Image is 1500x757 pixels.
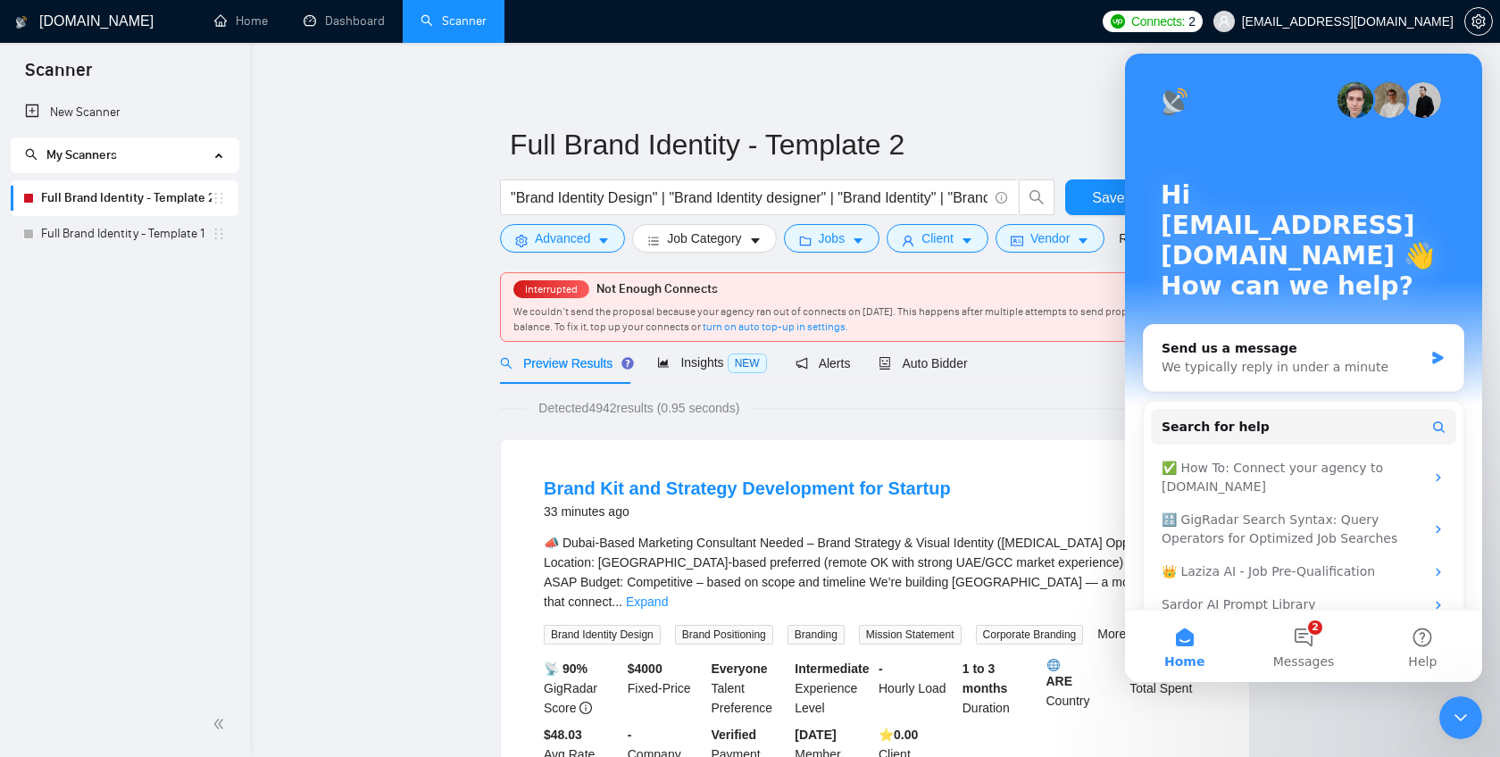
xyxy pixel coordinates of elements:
span: My Scanners [46,147,117,162]
a: dashboardDashboard [304,13,385,29]
a: Expand [626,595,668,609]
a: turn on auto top-up in settings. [703,320,848,333]
span: info-circle [996,192,1007,204]
div: Tooltip anchor [620,355,636,371]
span: Not Enough Connects [596,281,718,296]
div: Total Spent [1126,659,1210,718]
li: Full Brand Identity - Template 2 [11,180,238,216]
b: Intermediate [795,661,869,676]
b: 1 to 3 months [962,661,1008,695]
span: ... [612,595,622,609]
span: Connects: [1131,12,1185,31]
a: More... [1097,627,1137,641]
b: [DATE] [795,728,836,742]
span: Vendor [1030,229,1070,248]
span: 2 [1188,12,1196,31]
a: homeHome [214,13,268,29]
li: Full Brand Identity - Template 1 [11,216,238,252]
span: NEW [728,354,767,373]
span: We couldn’t send the proposal because your agency ran out of connects on [DATE]. This happens aft... [513,305,1229,333]
span: folder [799,234,812,247]
span: Alerts [796,356,851,370]
span: setting [1465,14,1492,29]
span: Brand Positioning [675,625,773,645]
iframe: Intercom live chat [1125,54,1482,682]
span: search [1020,189,1054,205]
span: Client [921,229,954,248]
b: ARE [1046,659,1123,688]
span: Branding [787,625,845,645]
input: Scanner name... [510,122,1213,167]
a: Brand Kit and Strategy Development for Startup [544,478,951,498]
span: search [25,148,37,161]
button: Save [1065,179,1152,215]
iframe: Intercom live chat [1439,696,1482,739]
span: robot [879,357,891,370]
div: Fixed-Price [624,659,708,718]
span: caret-down [961,234,973,247]
span: Jobs [819,229,846,248]
div: 33 minutes ago [544,501,951,522]
span: user [902,234,914,247]
span: user [1218,15,1230,28]
div: GigRadar Score [540,659,624,718]
span: Insights [657,355,766,370]
button: folderJobscaret-down [784,224,880,253]
a: Full Brand Identity - Template 1 [41,216,212,252]
button: settingAdvancedcaret-down [500,224,625,253]
span: bars [647,234,660,247]
span: holder [212,227,226,241]
a: Full Brand Identity - Template 2 [41,180,212,216]
div: 📣 Dubai-Based Marketing Consultant Needed – Brand Strategy & Visual Identity ([MEDICAL_DATA] Oppo... [544,533,1206,611]
span: caret-down [1077,234,1089,247]
span: Detected 4942 results (0.95 seconds) [526,398,752,418]
button: search [1019,179,1054,215]
b: Verified [712,728,757,742]
span: search [500,357,512,370]
div: Duration [959,659,1043,718]
span: info-circle [579,702,592,714]
div: Talent Preference [708,659,792,718]
span: notification [796,357,808,370]
span: Brand Identity Design [544,625,661,645]
span: Job Category [667,229,741,248]
a: New Scanner [25,95,224,130]
b: - [879,661,883,676]
span: area-chart [657,356,670,369]
div: Country [1043,659,1127,718]
button: idcardVendorcaret-down [996,224,1104,253]
b: $ 4000 [628,661,662,676]
button: barsJob Categorycaret-down [632,224,776,253]
span: Advanced [535,229,590,248]
b: $48.03 [544,728,582,742]
a: Reset All [1119,229,1168,248]
span: Save [1092,187,1124,209]
div: Experience Level [791,659,875,718]
img: 🌐 [1047,659,1060,671]
img: upwork-logo.png [1111,14,1125,29]
span: holder [212,191,226,205]
button: userClientcaret-down [887,224,988,253]
span: double-left [212,715,230,733]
